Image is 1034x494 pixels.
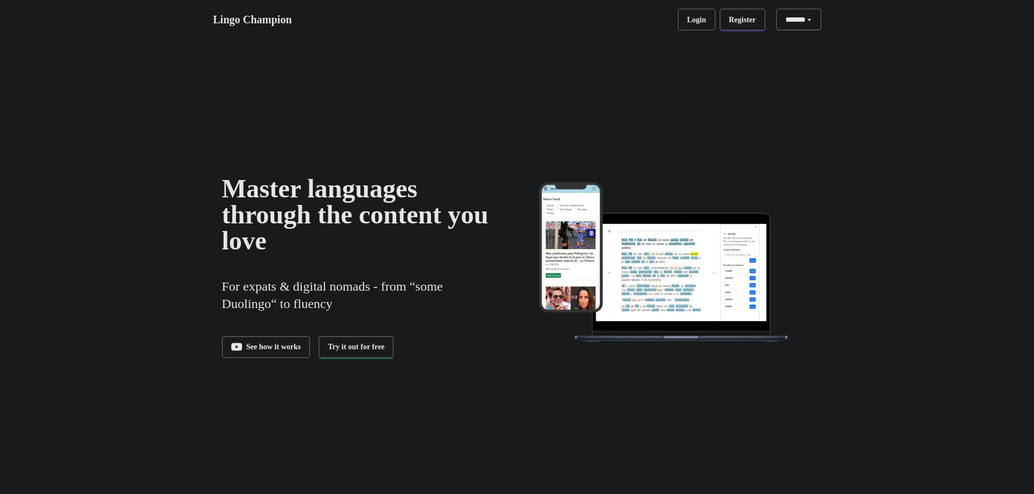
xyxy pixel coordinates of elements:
a: See how it works [222,336,310,358]
a: Register [720,9,765,30]
img: Learn languages online [517,182,812,344]
a: Login [678,9,715,30]
a: Try it out for free [319,336,394,358]
h1: Master languages through the content you love [222,176,500,254]
h3: For expats & digital nomads - from “some Duolingo“ to fluency [222,265,500,325]
a: Lingo Champion [213,14,292,25]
